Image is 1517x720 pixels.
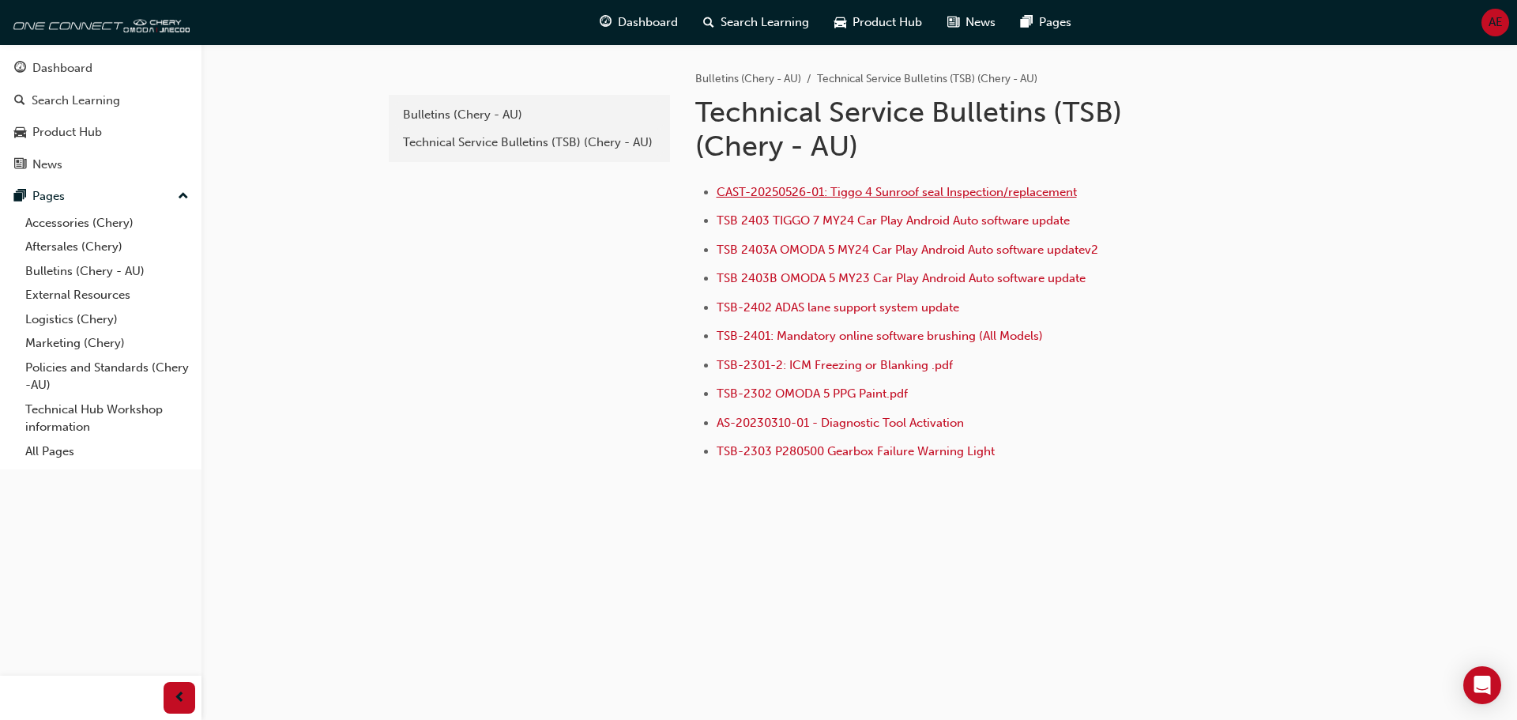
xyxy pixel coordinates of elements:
div: News [32,156,62,174]
span: News [966,13,996,32]
span: Search Learning [721,13,809,32]
div: Search Learning [32,92,120,110]
a: AS-20230310-01 - Diagnostic Tool Activation [717,416,964,430]
button: DashboardSearch LearningProduct HubNews [6,51,195,182]
span: search-icon [14,94,25,108]
a: Policies and Standards (Chery -AU) [19,356,195,398]
button: Pages [6,182,195,211]
span: Pages [1039,13,1071,32]
a: news-iconNews [935,6,1008,39]
a: Bulletins (Chery - AU) [695,72,801,85]
div: Dashboard [32,59,92,77]
a: TSB 2403B OMODA 5 MY23 Car Play Android Auto software update [717,271,1086,285]
span: up-icon [178,187,189,207]
span: car-icon [14,126,26,140]
a: guage-iconDashboard [587,6,691,39]
a: External Resources [19,283,195,307]
a: TSB-2402 ADAS lane support system update [717,300,959,315]
div: Open Intercom Messenger [1463,666,1501,704]
button: AE [1481,9,1509,36]
a: Aftersales (Chery) [19,235,195,259]
a: All Pages [19,439,195,464]
a: TSB-2401: Mandatory online software brushing (All Models) [717,329,1043,343]
span: pages-icon [14,190,26,204]
span: prev-icon [174,688,186,708]
a: CAST-20250526-01: Tiggo 4 Sunroof seal Inspection/replacement [717,185,1077,199]
a: Technical Hub Workshop information [19,398,195,439]
a: pages-iconPages [1008,6,1084,39]
a: TSB 2403 TIGGO 7 MY24 Car Play Android Auto software update [717,213,1070,228]
div: Bulletins (Chery - AU) [403,106,656,124]
div: Technical Service Bulletins (TSB) (Chery - AU) [403,134,656,152]
a: TSB-2303 P280500 Gearbox Failure Warning Light [717,444,995,458]
a: Marketing (Chery) [19,331,195,356]
a: Search Learning [6,86,195,115]
a: Logistics (Chery) [19,307,195,332]
span: pages-icon [1021,13,1033,32]
span: AE [1489,13,1503,32]
li: Technical Service Bulletins (TSB) (Chery - AU) [817,70,1037,89]
span: news-icon [14,158,26,172]
a: Bulletins (Chery - AU) [19,259,195,284]
div: Product Hub [32,123,102,141]
a: car-iconProduct Hub [822,6,935,39]
a: Dashboard [6,54,195,83]
span: search-icon [703,13,714,32]
a: TSB-2301-2: ICM Freezing or Blanking .pdf [717,358,953,372]
h1: Technical Service Bulletins (TSB) (Chery - AU) [695,95,1214,164]
a: search-iconSearch Learning [691,6,822,39]
span: Dashboard [618,13,678,32]
a: Accessories (Chery) [19,211,195,236]
a: TSB-2302 OMODA 5 PPG Paint.pdf [717,386,908,401]
a: TSB 2403A OMODA 5 MY24 Car Play Android Auto software updatev2 [717,243,1098,257]
a: Technical Service Bulletins (TSB) (Chery - AU) [395,129,664,156]
span: car-icon [834,13,846,32]
a: News [6,150,195,179]
img: oneconnect [8,6,190,38]
a: Product Hub [6,118,195,147]
span: guage-icon [600,13,612,32]
span: news-icon [947,13,959,32]
span: guage-icon [14,62,26,76]
span: Product Hub [853,13,922,32]
a: Bulletins (Chery - AU) [395,101,664,129]
div: Pages [32,187,65,205]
